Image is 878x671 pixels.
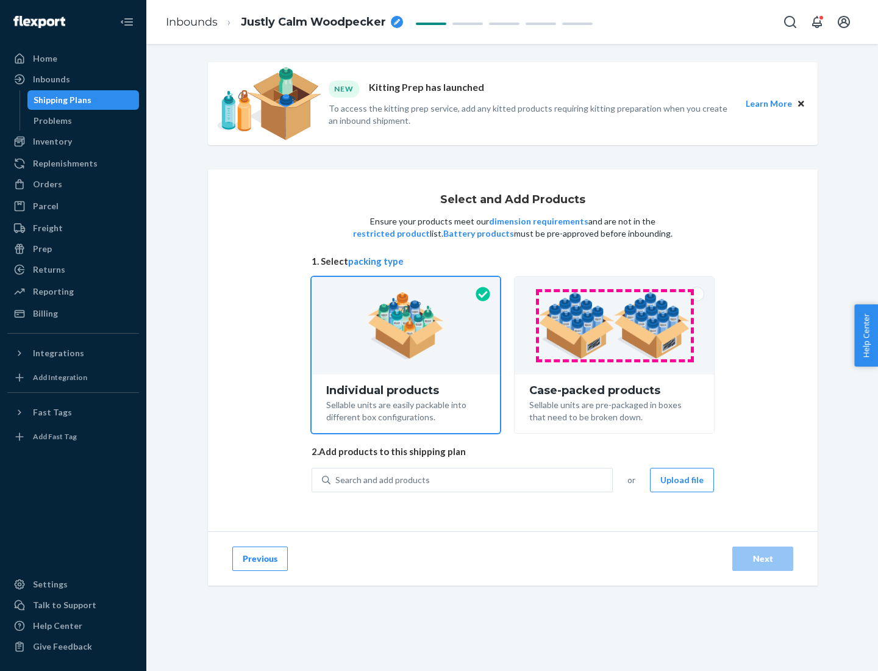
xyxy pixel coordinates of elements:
a: Billing [7,304,139,323]
a: Problems [27,111,140,131]
button: Open Search Box [778,10,802,34]
a: Parcel [7,196,139,216]
span: Justly Calm Woodpecker [241,15,386,30]
p: Kitting Prep has launched [369,81,484,97]
a: Inventory [7,132,139,151]
div: Individual products [326,384,485,396]
button: Open account menu [832,10,856,34]
div: Give Feedback [33,640,92,653]
div: Replenishments [33,157,98,170]
div: Fast Tags [33,406,72,418]
button: Integrations [7,343,139,363]
button: Learn More [746,97,792,110]
div: Case-packed products [529,384,699,396]
div: Add Fast Tag [33,431,77,442]
a: Shipping Plans [27,90,140,110]
img: individual-pack.facf35554cb0f1810c75b2bd6df2d64e.png [368,292,444,359]
button: Upload file [650,468,714,492]
p: To access the kitting prep service, add any kitted products requiring kitting preparation when yo... [329,102,735,127]
ol: breadcrumbs [156,4,413,40]
div: Billing [33,307,58,320]
img: Flexport logo [13,16,65,28]
div: Next [743,553,783,565]
a: Inbounds [166,15,218,29]
button: restricted product [353,228,430,240]
div: Freight [33,222,63,234]
button: Close [794,97,808,110]
button: Previous [232,547,288,571]
div: Orders [33,178,62,190]
div: Reporting [33,285,74,298]
div: Search and add products [335,474,430,486]
p: Ensure your products meet our and are not in the list. must be pre-approved before inbounding. [352,215,674,240]
a: Returns [7,260,139,279]
button: Close Navigation [115,10,139,34]
img: case-pack.59cecea509d18c883b923b81aeac6d0b.png [538,292,690,359]
button: dimension requirements [489,215,588,228]
div: Settings [33,578,68,590]
div: Sellable units are pre-packaged in boxes that need to be broken down. [529,396,699,423]
a: Freight [7,218,139,238]
div: Add Integration [33,372,87,382]
button: Next [732,547,793,571]
a: Add Integration [7,368,139,387]
a: Help Center [7,616,139,636]
div: Help Center [33,620,82,632]
a: Reporting [7,282,139,301]
div: Sellable units are easily packable into different box configurations. [326,396,485,423]
div: Problems [34,115,72,127]
button: Battery products [443,228,514,240]
div: Shipping Plans [34,94,91,106]
a: Inbounds [7,70,139,89]
a: Settings [7,575,139,594]
div: Home [33,52,57,65]
div: Inbounds [33,73,70,85]
a: Orders [7,174,139,194]
div: Integrations [33,347,84,359]
button: Give Feedback [7,637,139,656]
div: Parcel [33,200,59,212]
a: Talk to Support [7,595,139,615]
div: Returns [33,264,65,276]
button: packing type [348,255,404,268]
span: 1. Select [312,255,714,268]
h1: Select and Add Products [440,194,585,206]
a: Home [7,49,139,68]
a: Replenishments [7,154,139,173]
button: Help Center [854,304,878,367]
button: Fast Tags [7,403,139,422]
a: Prep [7,239,139,259]
a: Add Fast Tag [7,427,139,447]
div: NEW [329,81,359,97]
div: Inventory [33,135,72,148]
div: Talk to Support [33,599,96,611]
div: Prep [33,243,52,255]
span: 2. Add products to this shipping plan [312,445,714,458]
span: or [627,474,635,486]
button: Open notifications [805,10,829,34]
